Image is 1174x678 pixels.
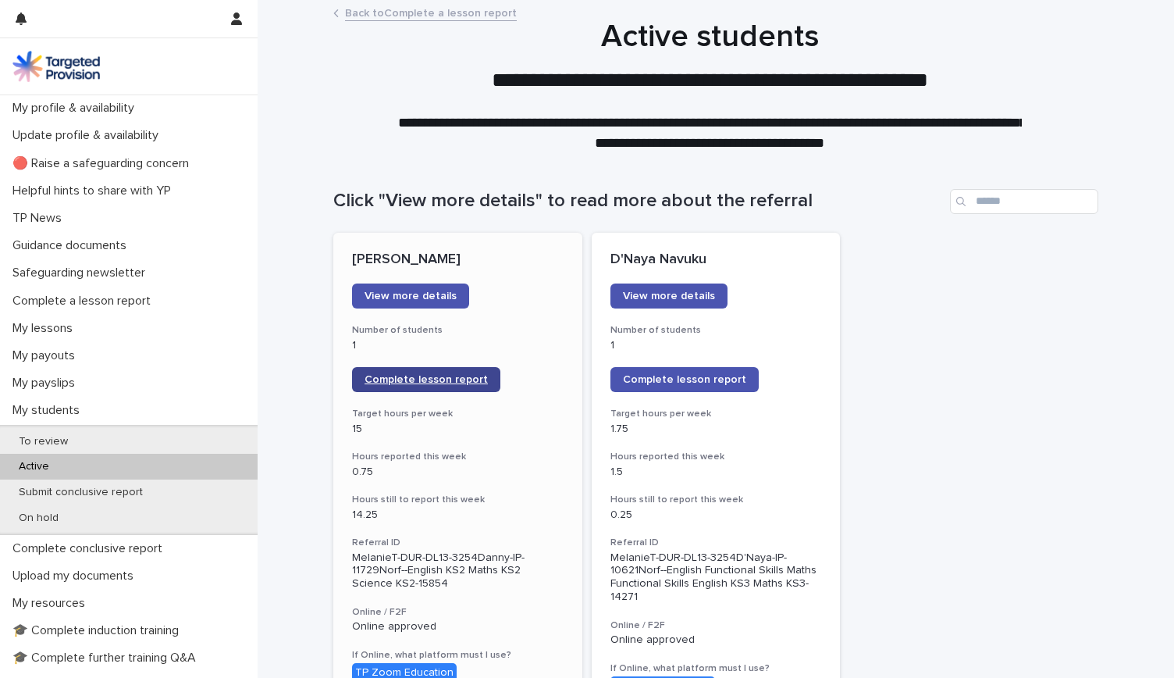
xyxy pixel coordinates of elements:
[610,284,728,309] a: View more details
[6,321,85,336] p: My lessons
[6,128,171,143] p: Update profile & availability
[6,512,71,525] p: On hold
[352,508,564,522] p: 14.25
[610,494,822,506] h3: Hours still to report this week
[352,466,564,479] p: 0.75
[610,252,822,269] p: D'Naya Navuku
[6,266,158,280] p: Safeguarding newsletter
[12,51,100,82] img: M5nRWzHhSzIhMunXDL62
[6,486,155,499] p: Submit conclusive report
[610,551,822,604] p: MelanieT-DUR-DL13-3254D'Naya-IP-10621Norf--English Functional Skills Maths Functional Skills Engl...
[352,423,564,436] p: 15
[352,284,469,309] a: View more details
[6,348,87,363] p: My payouts
[623,291,715,302] span: View more details
[352,324,564,337] h3: Number of students
[6,460,62,473] p: Active
[610,466,822,479] p: 1.5
[352,367,500,392] a: Complete lesson report
[610,324,822,337] h3: Number of students
[333,190,944,212] h1: Click "View more details" to read more about the referral
[365,374,488,385] span: Complete lesson report
[6,184,183,198] p: Helpful hints to share with YP
[610,662,822,675] h3: If Online, what platform must I use?
[352,494,564,506] h3: Hours still to report this week
[6,651,208,666] p: 🎓 Complete further training Q&A
[6,623,191,638] p: 🎓 Complete induction training
[345,3,517,21] a: Back toComplete a lesson report
[610,339,822,352] p: 1
[6,403,92,418] p: My students
[6,596,98,611] p: My resources
[6,569,146,583] p: Upload my documents
[6,211,74,226] p: TP News
[610,451,822,463] h3: Hours reported this week
[610,367,759,392] a: Complete lesson report
[352,408,564,420] h3: Target hours per week
[352,451,564,463] h3: Hours reported this week
[352,339,564,352] p: 1
[6,294,163,309] p: Complete a lesson report
[610,408,822,420] h3: Target hours per week
[623,374,746,385] span: Complete lesson report
[6,376,87,391] p: My payslips
[610,508,822,522] p: 0.25
[6,238,139,253] p: Guidance documents
[352,649,564,662] h3: If Online, what platform must I use?
[327,18,1092,55] h1: Active students
[610,423,822,436] p: 1.75
[6,101,147,116] p: My profile & availability
[6,541,175,556] p: Complete conclusive report
[352,537,564,549] h3: Referral ID
[610,537,822,549] h3: Referral ID
[352,620,564,633] p: Online approved
[6,435,80,448] p: To review
[352,252,564,269] p: [PERSON_NAME]
[352,551,564,591] p: MelanieT-DUR-DL13-3254Danny-IP-11729Norf--English KS2 Maths KS2 Science KS2-15854
[950,189,1098,214] input: Search
[610,633,822,647] p: Online approved
[352,606,564,619] h3: Online / F2F
[610,619,822,632] h3: Online / F2F
[365,291,457,302] span: View more details
[6,156,201,171] p: 🔴 Raise a safeguarding concern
